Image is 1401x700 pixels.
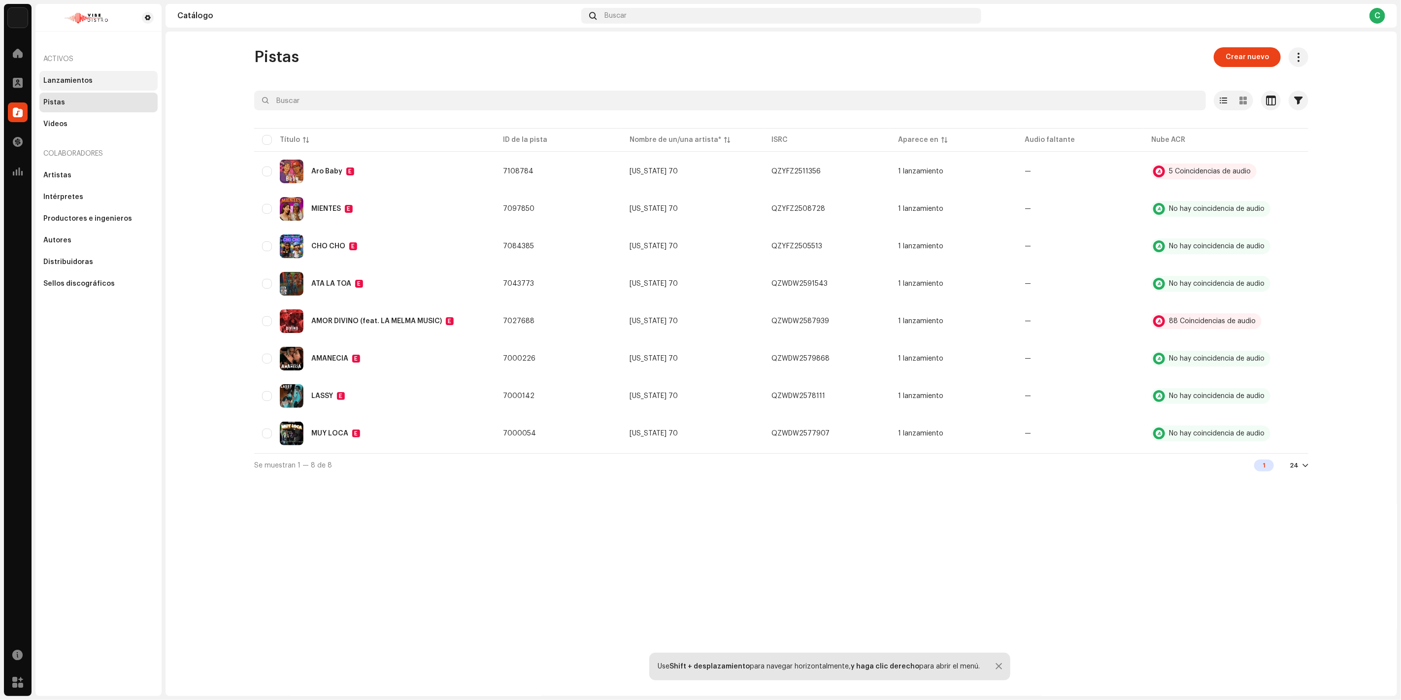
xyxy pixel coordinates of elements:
div: QZWDW2587939 [772,318,830,325]
div: [US_STATE] 70 [630,168,678,175]
div: No hay coincidencia de audio [1169,243,1265,250]
span: Montana 70 [630,318,756,325]
span: Montana 70 [630,168,756,175]
div: 1 lanzamiento [898,355,943,362]
span: 1 lanzamiento [898,168,1009,175]
div: QZWDW2577907 [772,430,830,437]
div: E [349,242,357,250]
re-m-nav-item: Pistas [39,93,158,112]
img: 8587b220-31d9-4655-87d0-770377e984ac [280,347,303,370]
strong: y haga clic derecho [851,663,919,670]
div: 24 [1290,462,1299,469]
re-a-table-badge: — [1025,430,1135,437]
div: 1 lanzamiento [898,280,943,287]
img: 72978e40-25f6-4d30-9a34-2b78cc5477d8 [280,234,303,258]
span: 7000142 [503,393,534,400]
div: Pistas [43,99,65,106]
img: 506e0b3b-7343-4804-91b3-fe0772f9b4d6 [280,160,303,183]
div: MUY LOCA [311,430,348,437]
div: Título [280,135,300,145]
div: ATA LA TOA [311,280,351,287]
img: 92c51b26-f3b3-4d99-9555-c96e13471950 [280,384,303,408]
img: 9323ac29-6568-4296-b2fb-eab98ec0f498 [280,197,303,221]
div: QZYFZ2511356 [772,168,821,175]
re-a-table-badge: — [1025,205,1135,212]
div: No hay coincidencia de audio [1169,430,1265,437]
input: Buscar [254,91,1206,110]
re-m-nav-item: Artistas [39,166,158,185]
div: AMOR DIVINO (feat. LA MELMA MUSIC) [311,318,442,325]
div: Use para navegar horizontalmente, para abrir el menú. [658,663,980,670]
img: 99f30673-371c-4140-a6a0-3d30e9a4138d [280,272,303,296]
re-a-table-badge: — [1025,280,1135,287]
re-m-nav-item: Autores [39,231,158,250]
div: 1 lanzamiento [898,168,943,175]
div: 1 lanzamiento [898,430,943,437]
re-a-table-badge: — [1025,243,1135,250]
div: Lanzamientos [43,77,93,85]
div: No hay coincidencia de audio [1169,355,1265,362]
div: E [352,355,360,363]
div: 5 Coincidencias de audio [1169,168,1251,175]
div: CHO CHO [311,243,345,250]
div: Videos [43,120,67,128]
re-m-nav-item: Lanzamientos [39,71,158,91]
div: 88 Coincidencias de audio [1169,318,1256,325]
strong: Shift + desplazamiento [669,663,750,670]
span: Montana 70 [630,355,756,362]
re-m-nav-item: Videos [39,114,158,134]
re-m-nav-item: Sellos discográficos [39,274,158,294]
re-a-table-badge: — [1025,355,1135,362]
span: 1 lanzamiento [898,355,1009,362]
div: LASSY [311,393,333,400]
span: Buscar [604,12,627,20]
img: efe17899-e597-4c86-b47f-de2678312cfe [8,8,28,28]
span: Se muestran 1 — 8 de 8 [254,462,332,469]
div: MIENTES [311,205,341,212]
span: 1 lanzamiento [898,318,1009,325]
div: QZWDW2578111 [772,393,826,400]
div: No hay coincidencia de audio [1169,205,1265,212]
span: 7027688 [503,318,534,325]
re-a-nav-header: Colaboradores [39,142,158,166]
div: No hay coincidencia de audio [1169,280,1265,287]
div: [US_STATE] 70 [630,318,678,325]
span: Montana 70 [630,205,756,212]
div: Productores e ingenieros [43,215,132,223]
img: 5b278a08-93b7-45c6-a514-91eaad229b1d [280,309,303,333]
span: 7000054 [503,430,536,437]
div: AMANECIA [311,355,348,362]
re-a-nav-header: Activos [39,47,158,71]
div: E [346,167,354,175]
div: Autores [43,236,71,244]
span: Crear nuevo [1226,47,1269,67]
div: No hay coincidencia de audio [1169,393,1265,400]
div: Catálogo [177,12,577,20]
span: 1 lanzamiento [898,280,1009,287]
div: 1 lanzamiento [898,205,943,212]
img: 420a3d0c-a4fa-4e3a-b09d-d621be0c8e98 [43,12,126,24]
div: [US_STATE] 70 [630,280,678,287]
span: 7097850 [503,205,534,212]
div: Distribuidoras [43,258,93,266]
re-a-table-badge: — [1025,393,1135,400]
span: 7000226 [503,355,535,362]
div: [US_STATE] 70 [630,355,678,362]
span: 7084385 [503,243,534,250]
span: 1 lanzamiento [898,393,1009,400]
div: 1 [1254,460,1274,471]
div: E [446,317,454,325]
span: Montana 70 [630,280,756,287]
re-m-nav-item: Productores e ingenieros [39,209,158,229]
re-m-nav-item: Distribuidoras [39,252,158,272]
div: [US_STATE] 70 [630,205,678,212]
span: 7108784 [503,168,534,175]
div: E [345,205,353,213]
div: Aro Baby [311,168,342,175]
div: E [355,280,363,288]
span: 1 lanzamiento [898,243,1009,250]
re-m-nav-item: Intérpretes [39,187,158,207]
re-a-table-badge: — [1025,168,1135,175]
